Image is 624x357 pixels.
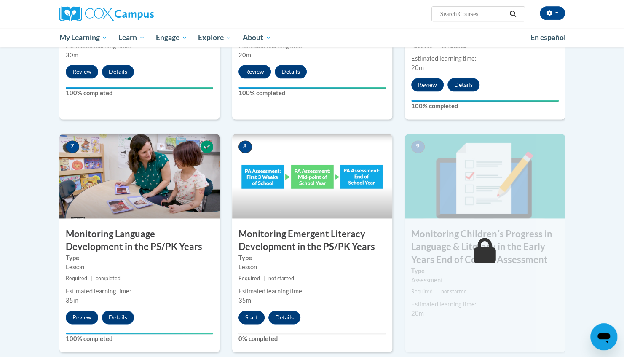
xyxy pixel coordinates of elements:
[590,323,617,350] iframe: Button to launch messaging window
[411,300,559,309] div: Estimated learning time:
[268,275,294,282] span: not started
[59,228,220,254] h3: Monitoring Language Development in the PS/PK Years
[238,253,386,263] label: Type
[263,275,265,282] span: |
[441,288,467,295] span: not started
[447,78,479,91] button: Details
[66,89,213,98] label: 100% completed
[66,65,98,78] button: Review
[238,275,260,282] span: Required
[439,9,506,19] input: Search Courses
[113,28,150,47] a: Learn
[66,311,98,324] button: Review
[540,6,565,20] button: Account Settings
[66,253,213,263] label: Type
[411,78,444,91] button: Review
[66,263,213,272] div: Lesson
[102,311,134,324] button: Details
[525,29,571,46] a: En español
[238,87,386,89] div: Your progress
[91,275,92,282] span: |
[411,64,424,71] span: 20m
[66,287,213,296] div: Estimated learning time:
[66,51,78,59] span: 30m
[238,287,386,296] div: Estimated learning time:
[59,32,107,43] span: My Learning
[66,333,213,334] div: Your progress
[436,288,438,295] span: |
[156,32,187,43] span: Engage
[54,28,113,47] a: My Learning
[66,140,79,153] span: 7
[275,65,307,78] button: Details
[238,263,386,272] div: Lesson
[59,6,220,21] a: Cox Campus
[238,334,386,344] label: 0% completed
[118,32,145,43] span: Learn
[238,140,252,153] span: 8
[405,228,565,266] h3: Monitoring Childrenʹs Progress in Language & Literacy in the Early Years End of Course Assessment
[238,51,251,59] span: 20m
[150,28,193,47] a: Engage
[268,311,300,324] button: Details
[198,32,232,43] span: Explore
[243,32,271,43] span: About
[232,228,392,254] h3: Monitoring Emergent Literacy Development in the PS/PK Years
[102,65,134,78] button: Details
[238,311,265,324] button: Start
[238,297,251,304] span: 35m
[47,28,578,47] div: Main menu
[66,87,213,89] div: Your progress
[66,297,78,304] span: 35m
[238,89,386,98] label: 100% completed
[411,54,559,63] div: Estimated learning time:
[506,9,519,19] button: Search
[232,134,392,218] img: Course Image
[530,33,566,42] span: En español
[411,100,559,102] div: Your progress
[405,134,565,218] img: Course Image
[411,266,559,276] label: Type
[237,28,277,47] a: About
[59,6,154,21] img: Cox Campus
[238,65,271,78] button: Review
[411,102,559,111] label: 100% completed
[411,288,433,295] span: Required
[411,310,424,317] span: 20m
[96,275,121,282] span: completed
[59,134,220,218] img: Course Image
[411,276,559,285] div: Assessment
[66,275,87,282] span: Required
[411,140,425,153] span: 9
[66,334,213,344] label: 100% completed
[193,28,237,47] a: Explore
